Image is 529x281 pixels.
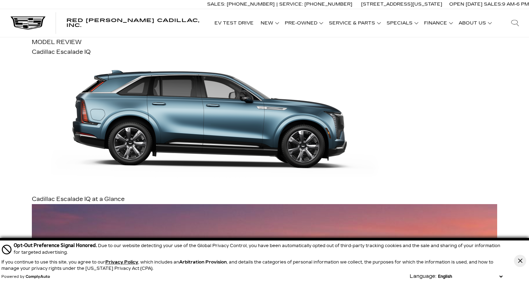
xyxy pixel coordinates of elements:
[32,194,498,204] div: Cadillac Escalade IQ at a Glance
[502,1,529,7] span: 9 AM-6 PM
[26,275,50,279] a: ComplyAuto
[66,17,200,28] span: Red [PERSON_NAME] Cadillac, Inc.
[325,9,383,37] a: Service & Parts
[276,2,354,7] a: Service: [PHONE_NUMBER]
[10,16,45,30] img: Cadillac Dark Logo with Cadillac White Text
[14,243,98,248] span: Opt-Out Preference Signal Honored .
[66,18,204,28] a: Red [PERSON_NAME] Cadillac, Inc.
[32,47,498,57] div: Cadillac Escalade IQ
[449,1,482,7] span: Open [DATE]
[281,9,325,37] a: Pre-Owned
[32,37,498,47] div: MODEL REVIEW
[484,1,502,7] span: Sales:
[105,260,138,265] a: Privacy Policy
[1,275,50,279] div: Powered by
[32,57,382,194] img: Cadillac Escalade IQ
[410,274,436,279] div: Language:
[279,1,303,7] span: Service:
[179,260,227,265] strong: Arbitration Provision
[421,9,455,37] a: Finance
[257,9,281,37] a: New
[304,1,352,7] span: [PHONE_NUMBER]
[227,1,275,7] span: [PHONE_NUMBER]
[436,273,504,280] select: Language Select
[514,255,526,267] button: Close Button
[1,260,493,271] p: If you continue to use this site, you agree to our , which includes an , and details the categori...
[455,9,494,37] a: About Us
[211,9,257,37] a: EV Test Drive
[207,1,225,7] span: Sales:
[207,2,276,7] a: Sales: [PHONE_NUMBER]
[383,9,421,37] a: Specials
[14,242,504,255] div: Due to our website detecting your use of the Global Privacy Control, you have been automatically ...
[361,1,442,7] a: [STREET_ADDRESS][US_STATE]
